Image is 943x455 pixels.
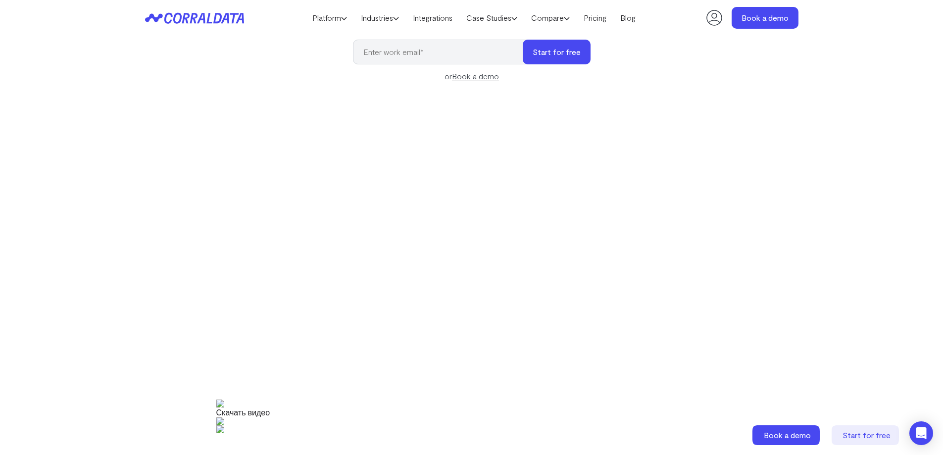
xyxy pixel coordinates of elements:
[216,400,727,433] div: Скачать видео CorralData – AI-powered Data and Analytics
[909,421,933,445] div: Open Intercom Messenger
[353,40,533,64] input: Enter work email*
[764,430,811,440] span: Book a demo
[216,425,727,433] img: download-mm-close.png
[353,70,591,82] div: or
[832,425,901,445] a: Start for free
[216,417,727,425] img: download-mm-settings.png
[406,10,459,25] a: Integrations
[216,400,727,407] img: download-mm.png
[732,7,798,29] a: Book a demo
[459,10,524,25] a: Case Studies
[305,10,354,25] a: Platform
[523,40,591,64] button: Start for free
[216,407,270,417] span: Скачать видео
[452,71,499,81] a: Book a demo
[524,10,577,25] a: Compare
[843,430,891,440] span: Start for free
[613,10,643,25] a: Blog
[752,425,822,445] a: Book a demo
[354,10,406,25] a: Industries
[577,10,613,25] a: Pricing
